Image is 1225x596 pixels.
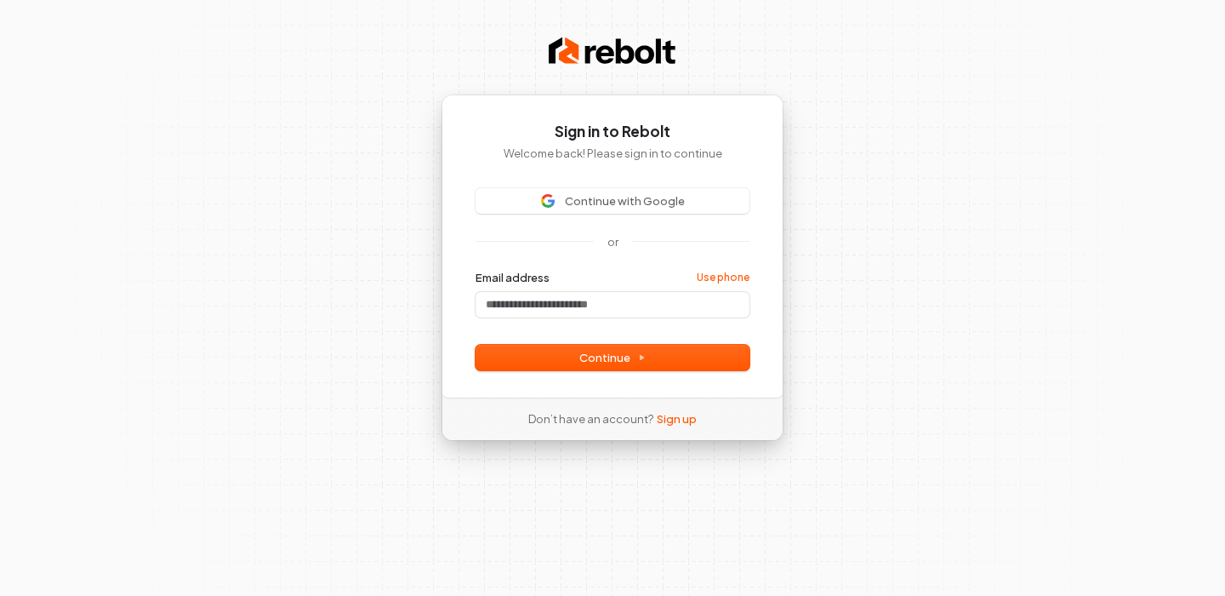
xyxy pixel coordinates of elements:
[476,122,749,142] h1: Sign in to Rebolt
[549,34,676,68] img: Rebolt Logo
[476,146,749,161] p: Welcome back! Please sign in to continue
[476,345,749,370] button: Continue
[697,271,749,284] a: Use phone
[528,411,653,427] span: Don’t have an account?
[657,411,697,427] a: Sign up
[579,350,646,365] span: Continue
[476,188,749,214] button: Sign in with GoogleContinue with Google
[541,194,555,208] img: Sign in with Google
[607,234,618,249] p: or
[476,270,550,285] label: Email address
[565,193,685,209] span: Continue with Google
